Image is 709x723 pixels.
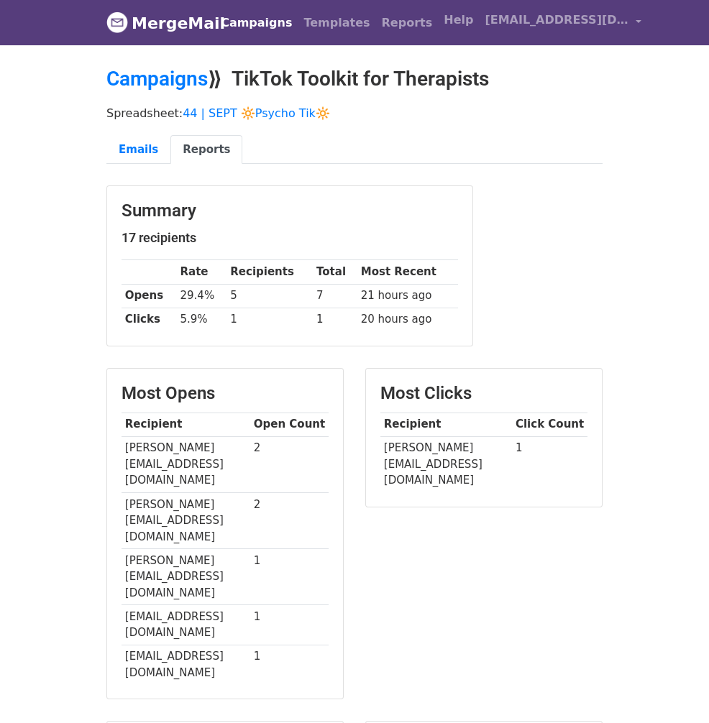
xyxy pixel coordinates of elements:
[122,436,250,492] td: [PERSON_NAME][EMAIL_ADDRESS][DOMAIN_NAME]
[122,548,250,604] td: [PERSON_NAME][EMAIL_ADDRESS][DOMAIN_NAME]
[380,436,512,492] td: [PERSON_NAME][EMAIL_ADDRESS][DOMAIN_NAME]
[380,383,587,404] h3: Most Clicks
[122,308,177,331] th: Clicks
[106,67,603,91] h2: ⟫ TikTok Toolkit for Therapists
[250,436,329,492] td: 2
[357,308,458,331] td: 20 hours ago
[313,308,357,331] td: 1
[313,260,357,284] th: Total
[122,284,177,308] th: Opens
[250,645,329,684] td: 1
[250,413,329,436] th: Open Count
[106,135,170,165] a: Emails
[357,284,458,308] td: 21 hours ago
[485,11,628,29] span: [EMAIL_ADDRESS][DOMAIN_NAME]
[227,260,314,284] th: Recipients
[313,284,357,308] td: 7
[106,67,208,91] a: Campaigns
[122,383,329,404] h3: Most Opens
[122,201,458,221] h3: Summary
[122,604,250,645] td: [EMAIL_ADDRESS][DOMAIN_NAME]
[177,260,227,284] th: Rate
[376,9,439,37] a: Reports
[512,413,587,436] th: Click Count
[170,135,242,165] a: Reports
[250,548,329,604] td: 1
[122,492,250,548] td: [PERSON_NAME][EMAIL_ADDRESS][DOMAIN_NAME]
[177,308,227,331] td: 5.9%
[479,6,647,40] a: [EMAIL_ADDRESS][DOMAIN_NAME]
[122,645,250,684] td: [EMAIL_ADDRESS][DOMAIN_NAME]
[106,11,128,33] img: MergeMail logo
[122,230,458,246] h5: 17 recipients
[227,284,314,308] td: 5
[512,436,587,492] td: 1
[438,6,479,34] a: Help
[122,413,250,436] th: Recipient
[250,492,329,548] td: 2
[215,9,298,37] a: Campaigns
[380,413,512,436] th: Recipient
[106,8,203,38] a: MergeMail
[357,260,458,284] th: Most Recent
[298,9,375,37] a: Templates
[183,106,330,120] a: 44 | SEPT 🔆Psycho Tik🔆
[106,106,603,121] p: Spreadsheet:
[250,604,329,645] td: 1
[177,284,227,308] td: 29.4%
[227,308,314,331] td: 1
